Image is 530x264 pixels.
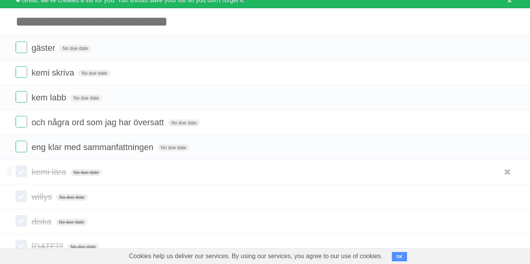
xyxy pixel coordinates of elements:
span: No due date [71,169,102,176]
span: No due date [78,70,110,77]
span: No due date [168,119,199,126]
span: eng klar med sammanfattningen [31,142,155,152]
span: diska [31,217,53,226]
span: No due date [56,219,87,226]
span: [DATE]? [31,242,65,251]
span: No due date [71,95,102,102]
label: Done [16,66,27,78]
label: Done [16,240,27,252]
label: Done [16,41,27,53]
span: No due date [56,194,88,201]
span: och några ord som jag har översatt [31,117,166,127]
label: Done [16,215,27,227]
span: No due date [158,144,189,151]
span: kemi lära [31,167,68,177]
label: Done [16,116,27,128]
label: Done [16,141,27,152]
span: willys [31,192,54,202]
span: Cookies help us deliver our services. By using our services, you agree to our use of cookies. [121,248,390,264]
label: Done [16,166,27,177]
label: Done [16,91,27,103]
span: gäster [31,43,57,53]
span: kemi skriva [31,68,76,78]
label: Done [16,190,27,202]
span: No due date [68,243,99,250]
button: OK [392,252,407,261]
span: kem labb [31,93,68,102]
span: No due date [59,45,91,52]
